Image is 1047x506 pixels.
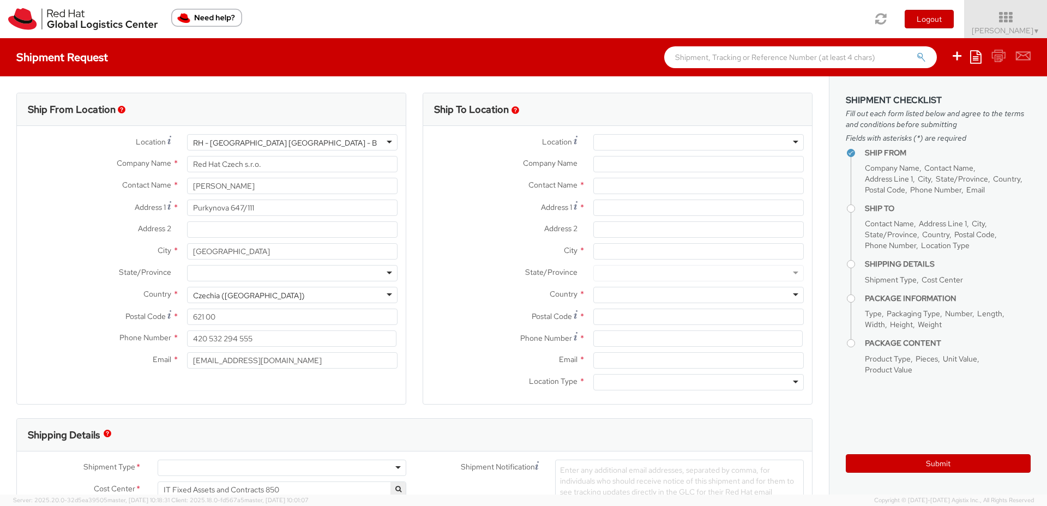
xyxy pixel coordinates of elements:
h4: Shipment Request [16,51,108,63]
span: Fill out each form listed below and agree to the terms and conditions before submitting [846,108,1031,130]
span: IT Fixed Assets and Contracts 850 [158,481,406,498]
span: master, [DATE] 10:18:31 [107,496,170,504]
h3: Shipping Details [28,430,100,441]
span: Client: 2025.18.0-fd567a5 [171,496,309,504]
h4: Ship To [865,204,1031,213]
span: Postal Code [954,230,995,239]
span: Email [966,185,985,195]
span: Address Line 1 [865,174,913,184]
span: Location Type [921,240,970,250]
span: Product Type [865,354,911,364]
span: Address 1 [541,202,572,212]
button: Need help? [171,9,242,27]
span: Type [865,309,882,318]
span: Postal Code [125,311,166,321]
span: Number [945,309,972,318]
span: Company Name [865,163,919,173]
h4: Ship From [865,149,1031,157]
span: Address 2 [138,224,171,233]
button: Logout [905,10,954,28]
span: City [972,219,985,228]
span: Phone Number [520,333,572,343]
input: Shipment, Tracking or Reference Number (at least 4 chars) [664,46,937,68]
span: Copyright © [DATE]-[DATE] Agistix Inc., All Rights Reserved [874,496,1034,505]
span: State/Province [525,267,577,277]
span: Phone Number [910,185,961,195]
span: Unit Value [943,354,977,364]
span: master, [DATE] 10:01:07 [244,496,309,504]
span: Address 1 [135,202,166,212]
span: Contact Name [924,163,973,173]
h4: Shipping Details [865,260,1031,268]
span: Contact Name [865,219,914,228]
span: City [158,245,171,255]
span: Contact Name [122,180,171,190]
span: Cost Center [94,483,135,496]
span: Height [890,320,913,329]
h3: Shipment Checklist [846,95,1031,105]
span: Email [153,354,171,364]
span: Postal Code [532,311,572,321]
span: Length [977,309,1002,318]
span: IT Fixed Assets and Contracts 850 [164,485,400,495]
span: State/Province [119,267,171,277]
h3: Ship From Location [28,104,116,115]
span: Server: 2025.20.0-32d5ea39505 [13,496,170,504]
img: rh-logistics-00dfa346123c4ec078e1.svg [8,8,158,30]
span: Contact Name [528,180,577,190]
span: Postal Code [865,185,905,195]
span: ▼ [1033,27,1040,35]
span: [PERSON_NAME] [972,26,1040,35]
span: Product Value [865,365,912,375]
span: Country [143,289,171,299]
button: Submit [846,454,1031,473]
span: Phone Number [865,240,916,250]
span: Email [559,354,577,364]
span: Width [865,320,885,329]
span: Location Type [529,376,577,386]
h3: Ship To Location [434,104,509,115]
h4: Package Information [865,294,1031,303]
span: Fields with asterisks (*) are required [846,132,1031,143]
span: Cost Center [922,275,963,285]
span: Shipment Type [83,461,135,474]
div: Czechia ([GEOGRAPHIC_DATA]) [193,290,305,301]
span: Location [136,137,166,147]
span: Address Line 1 [919,219,967,228]
span: Shipment Notification [461,461,535,473]
span: Location [542,137,572,147]
span: Packaging Type [887,309,940,318]
span: Country [922,230,949,239]
span: Phone Number [119,333,171,342]
span: Address 2 [544,224,577,233]
span: Country [993,174,1020,184]
span: State/Province [936,174,988,184]
h4: Package Content [865,339,1031,347]
span: Pieces [916,354,938,364]
span: City [918,174,931,184]
span: Country [550,289,577,299]
span: Company Name [117,158,171,168]
span: Company Name [523,158,577,168]
span: City [564,245,577,255]
span: State/Province [865,230,917,239]
div: RH - [GEOGRAPHIC_DATA] [GEOGRAPHIC_DATA] - B [193,137,377,148]
span: Shipment Type [865,275,917,285]
span: Weight [918,320,942,329]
